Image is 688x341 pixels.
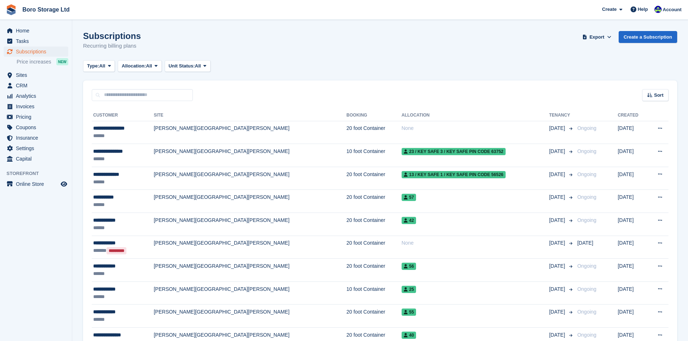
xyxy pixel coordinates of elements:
span: Subscriptions [16,47,59,57]
span: [DATE] [549,193,566,201]
a: menu [4,133,68,143]
span: [DATE] [549,124,566,132]
span: Storefront [7,170,72,177]
td: [DATE] [618,259,647,282]
span: Pricing [16,112,59,122]
button: Type: All [83,60,115,72]
span: Help [638,6,648,13]
a: menu [4,143,68,153]
td: [PERSON_NAME][GEOGRAPHIC_DATA][PERSON_NAME] [154,144,347,167]
span: Ongoing [577,286,596,292]
td: 20 foot Container [346,121,401,144]
span: Settings [16,143,59,153]
a: Preview store [60,180,68,188]
td: 20 foot Container [346,190,401,213]
th: Customer [92,110,154,121]
span: [DATE] [549,171,566,178]
span: Sites [16,70,59,80]
span: Sort [654,92,663,99]
a: Boro Storage Ltd [20,4,73,16]
a: menu [4,91,68,101]
span: 23 / Key safe 3 / Key safe PIN code 63752 [402,148,506,155]
th: Site [154,110,347,121]
td: [PERSON_NAME][GEOGRAPHIC_DATA][PERSON_NAME] [154,305,347,328]
div: None [402,239,549,247]
span: 57 [402,194,416,201]
span: Ongoing [577,309,596,315]
span: Unit Status: [169,62,195,70]
a: menu [4,36,68,46]
span: Capital [16,154,59,164]
a: Price increases NEW [17,58,68,66]
span: Ongoing [577,125,596,131]
span: [DATE] [549,148,566,155]
span: Home [16,26,59,36]
td: [DATE] [618,236,647,259]
td: [PERSON_NAME][GEOGRAPHIC_DATA][PERSON_NAME] [154,281,347,305]
span: All [99,62,105,70]
span: 56 [402,263,416,270]
a: menu [4,47,68,57]
span: [DATE] [549,239,566,247]
p: Recurring billing plans [83,42,141,50]
span: 25 [402,286,416,293]
span: Invoices [16,101,59,112]
button: Allocation: All [118,60,162,72]
span: Ongoing [577,332,596,338]
span: Account [663,6,681,13]
td: [DATE] [618,121,647,144]
span: [DATE] [549,308,566,316]
span: Ongoing [577,217,596,223]
span: [DATE] [549,217,566,224]
td: 20 foot Container [346,259,401,282]
span: 40 [402,332,416,339]
a: menu [4,26,68,36]
div: None [402,124,549,132]
td: [DATE] [618,190,647,213]
td: 20 foot Container [346,167,401,190]
span: 55 [402,309,416,316]
td: [PERSON_NAME][GEOGRAPHIC_DATA][PERSON_NAME] [154,121,347,144]
a: menu [4,70,68,80]
td: [DATE] [618,213,647,236]
th: Booking [346,110,401,121]
a: menu [4,112,68,122]
span: Ongoing [577,194,596,200]
span: Ongoing [577,148,596,154]
span: Online Store [16,179,59,189]
div: NEW [56,58,68,65]
span: All [195,62,201,70]
span: Tasks [16,36,59,46]
a: menu [4,122,68,132]
span: Coupons [16,122,59,132]
td: [DATE] [618,305,647,328]
td: [DATE] [618,144,647,167]
span: [DATE] [577,240,593,246]
td: [PERSON_NAME][GEOGRAPHIC_DATA][PERSON_NAME] [154,213,347,236]
span: Create [602,6,616,13]
a: menu [4,80,68,91]
td: [DATE] [618,281,647,305]
a: menu [4,179,68,189]
td: 10 foot Container [346,144,401,167]
span: Analytics [16,91,59,101]
th: Tenancy [549,110,574,121]
span: [DATE] [549,331,566,339]
td: [PERSON_NAME][GEOGRAPHIC_DATA][PERSON_NAME] [154,259,347,282]
span: Price increases [17,58,51,65]
span: [DATE] [549,285,566,293]
a: menu [4,101,68,112]
td: 10 foot Container [346,281,401,305]
span: 42 [402,217,416,224]
span: Insurance [16,133,59,143]
span: Type: [87,62,99,70]
span: Ongoing [577,263,596,269]
span: [DATE] [549,262,566,270]
th: Allocation [402,110,549,121]
span: Allocation: [122,62,146,70]
td: [PERSON_NAME][GEOGRAPHIC_DATA][PERSON_NAME] [154,236,347,259]
td: [PERSON_NAME][GEOGRAPHIC_DATA][PERSON_NAME] [154,167,347,190]
td: 20 foot Container [346,236,401,259]
span: CRM [16,80,59,91]
h1: Subscriptions [83,31,141,41]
